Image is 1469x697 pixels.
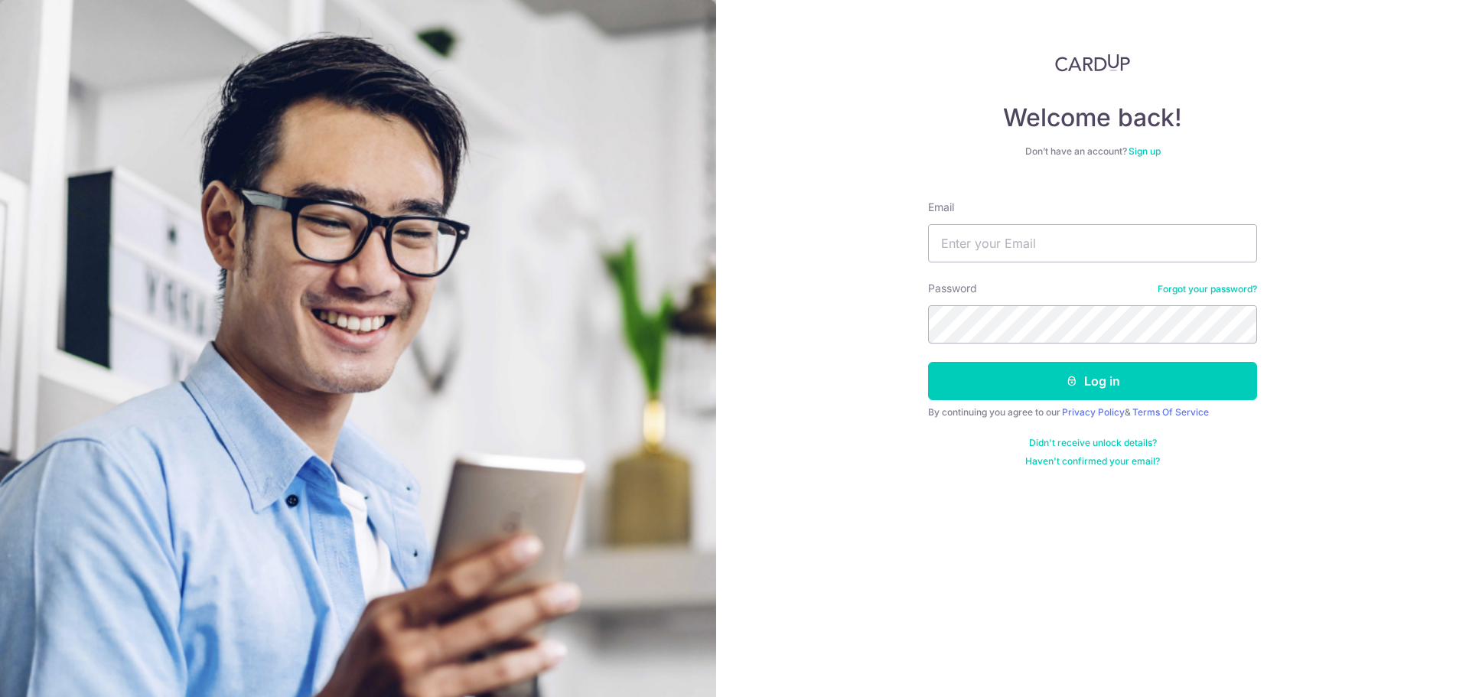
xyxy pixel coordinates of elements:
[928,281,977,296] label: Password
[1029,437,1157,449] a: Didn't receive unlock details?
[1129,145,1161,157] a: Sign up
[928,200,954,215] label: Email
[1158,283,1257,295] a: Forgot your password?
[1055,54,1130,72] img: CardUp Logo
[928,362,1257,400] button: Log in
[928,224,1257,262] input: Enter your Email
[1062,406,1125,418] a: Privacy Policy
[1132,406,1209,418] a: Terms Of Service
[928,406,1257,419] div: By continuing you agree to our &
[928,103,1257,133] h4: Welcome back!
[1025,455,1160,467] a: Haven't confirmed your email?
[928,145,1257,158] div: Don’t have an account?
